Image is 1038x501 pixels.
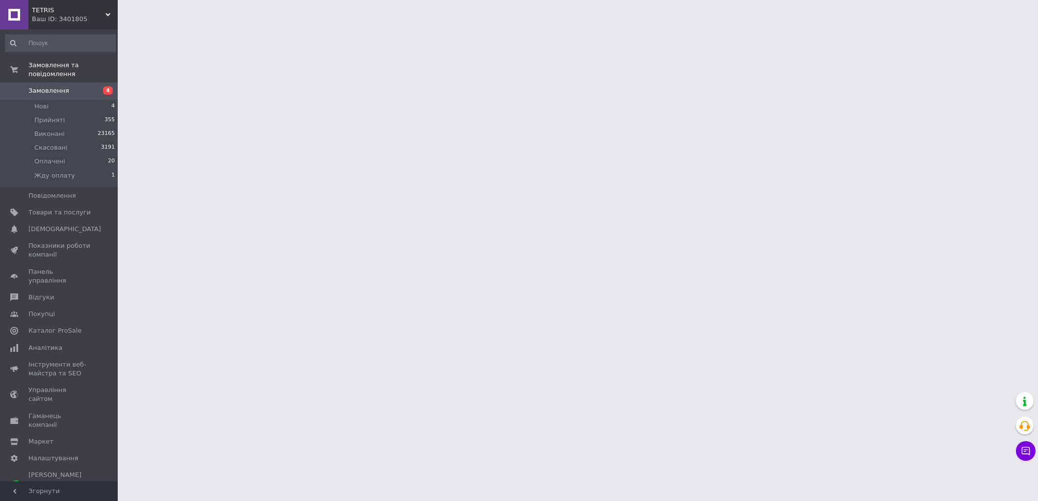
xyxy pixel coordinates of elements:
div: Ваш ID: 3401805 [32,15,118,24]
span: Покупці [28,310,55,318]
span: Жду оплату [34,171,75,180]
span: Каталог ProSale [28,326,81,335]
span: Гаманець компанії [28,412,91,429]
span: Прийняті [34,116,65,125]
span: 23165 [98,130,115,138]
span: 4 [111,102,115,111]
button: Чат з покупцем [1016,441,1036,461]
span: Налаштування [28,454,78,463]
span: TETRIS [32,6,105,15]
input: Пошук [5,34,116,52]
span: 355 [104,116,115,125]
span: 1 [111,171,115,180]
span: Маркет [28,437,53,446]
span: Інструменти веб-майстра та SEO [28,360,91,378]
span: Скасовані [34,143,68,152]
span: Замовлення [28,86,69,95]
span: Оплачені [34,157,65,166]
span: 3191 [101,143,115,152]
span: [PERSON_NAME] та рахунки [28,471,91,498]
span: Відгуки [28,293,54,302]
span: Замовлення та повідомлення [28,61,118,79]
span: Панель управління [28,267,91,285]
span: Показники роботи компанії [28,241,91,259]
span: Управління сайтом [28,386,91,403]
span: Аналітика [28,343,62,352]
span: Виконані [34,130,65,138]
span: 4 [103,86,113,95]
span: Товари та послуги [28,208,91,217]
span: Нові [34,102,49,111]
span: Повідомлення [28,191,76,200]
span: [DEMOGRAPHIC_DATA] [28,225,101,234]
span: 20 [108,157,115,166]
